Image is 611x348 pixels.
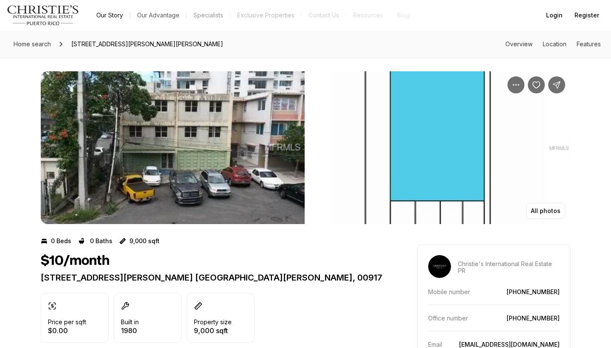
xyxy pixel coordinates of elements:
span: [STREET_ADDRESS][PERSON_NAME][PERSON_NAME] [68,37,227,51]
button: Share Property: 11 VELA ST. [548,76,565,93]
button: View image gallery [41,71,305,224]
a: Skip to: Location [543,40,566,48]
a: Skip to: Features [577,40,601,48]
div: Listing Photos [41,71,570,224]
a: Exclusive Properties [230,9,301,21]
p: Property size [194,319,232,326]
a: [EMAIL_ADDRESS][DOMAIN_NAME] [459,341,560,348]
p: 9,000 sqft [194,327,232,334]
p: Price per sqft [48,319,86,326]
p: Christie's International Real Estate PR [458,261,560,274]
p: Mobile number [428,288,470,295]
p: $0.00 [48,327,86,334]
p: 0 Beds [51,238,71,244]
p: Built in [121,319,139,326]
a: Blog [390,9,417,21]
p: Email [428,341,442,348]
a: [PHONE_NUMBER] [507,288,560,295]
p: Office number [428,314,468,322]
p: 9,000 sqft [129,238,160,244]
h1: $10/month [41,253,109,269]
button: Login [541,7,568,24]
button: All photos [526,203,565,219]
span: Register [575,12,599,19]
a: Resources [346,9,390,21]
button: View image gallery [306,71,570,224]
a: [PHONE_NUMBER] [507,314,560,322]
button: Property options [507,76,524,93]
p: [STREET_ADDRESS][PERSON_NAME] [GEOGRAPHIC_DATA][PERSON_NAME], 00917 [41,272,387,283]
nav: Page section menu [505,41,601,48]
span: Home search [14,40,51,48]
button: Contact Us [302,9,346,21]
p: All photos [531,208,561,214]
li: 2 of 2 [306,71,570,224]
p: 1980 [121,327,139,334]
button: Save Property: 11 VELA ST. [528,76,545,93]
img: logo [7,5,79,25]
a: Skip to: Overview [505,40,533,48]
a: Home search [10,37,54,51]
span: Login [546,12,563,19]
a: Specialists [187,9,230,21]
li: 1 of 2 [41,71,305,224]
a: Our Story [90,9,130,21]
p: 0 Baths [90,238,112,244]
a: Our Advantage [130,9,186,21]
button: Register [569,7,604,24]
